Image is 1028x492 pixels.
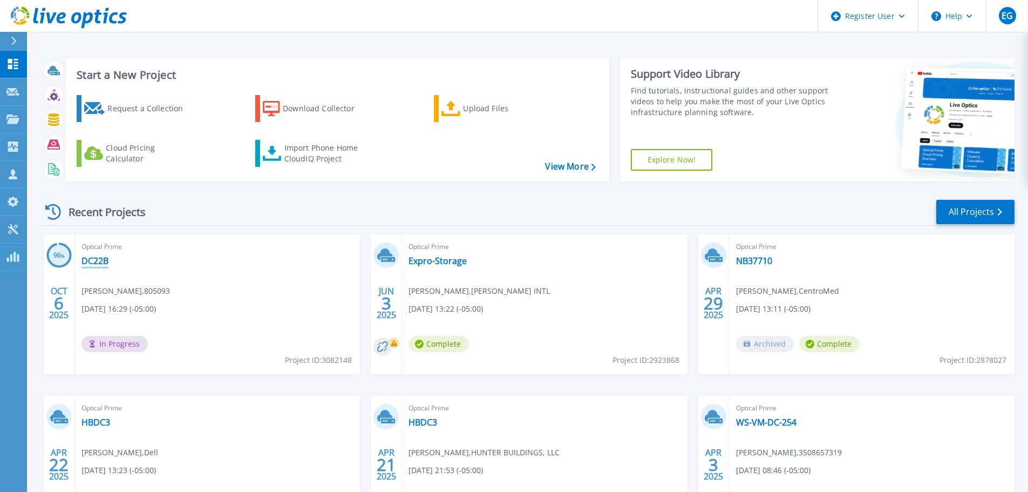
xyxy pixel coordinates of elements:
a: Cloud Pricing Calculator [77,140,197,167]
div: OCT 2025 [49,284,69,323]
span: % [61,253,65,259]
div: JUN 2025 [376,284,397,323]
span: 22 [49,460,69,469]
span: [DATE] 13:22 (-05:00) [409,303,483,315]
a: NB37710 [736,255,772,266]
span: Optical Prime [736,402,1008,414]
span: [DATE] 16:29 (-05:00) [81,303,156,315]
span: [PERSON_NAME] , HUNTER BUILDINGS, LLC [409,447,560,459]
div: Request a Collection [107,98,194,119]
a: HBDC3 [81,417,110,428]
a: Explore Now! [631,149,713,171]
a: All Projects [936,200,1015,224]
div: APR 2025 [376,445,397,484]
a: WS-VM-DC-254 [736,417,796,428]
div: Upload Files [463,98,549,119]
span: [PERSON_NAME] , CentroMed [736,285,839,297]
h3: Start a New Project [77,69,595,81]
span: [DATE] 13:23 (-05:00) [81,464,156,476]
span: [DATE] 21:53 (-05:00) [409,464,483,476]
span: [DATE] 13:11 (-05:00) [736,303,811,315]
span: Optical Prime [409,402,680,414]
span: Project ID: 2923868 [612,354,679,366]
a: Request a Collection [77,95,197,122]
span: Optical Prime [736,241,1008,253]
span: Complete [409,336,469,352]
span: 21 [377,460,396,469]
div: APR 2025 [703,284,724,323]
a: View More [545,161,595,172]
span: 6 [54,299,64,308]
div: APR 2025 [49,445,69,484]
a: Upload Files [434,95,554,122]
span: Optical Prime [81,241,353,253]
span: In Progress [81,336,148,352]
span: Archived [736,336,794,352]
span: Optical Prime [81,402,353,414]
span: Project ID: 2878027 [940,354,1006,366]
div: Find tutorials, instructional guides and other support videos to help you make the most of your L... [631,85,832,118]
div: Import Phone Home CloudIQ Project [284,143,369,164]
a: HBDC3 [409,417,437,428]
a: Download Collector [255,95,376,122]
span: [DATE] 08:46 (-05:00) [736,464,811,476]
div: Recent Projects [42,199,160,225]
h3: 96 [46,250,72,262]
span: [PERSON_NAME] , [PERSON_NAME] INTL [409,285,550,297]
span: [PERSON_NAME] , 805093 [81,285,170,297]
span: [PERSON_NAME] , 3508657319 [736,447,842,459]
div: APR 2025 [703,445,724,484]
span: 3 [709,460,718,469]
span: Complete [799,336,860,352]
span: Optical Prime [409,241,680,253]
div: Cloud Pricing Calculator [106,143,192,164]
span: EG [1002,11,1013,20]
div: Download Collector [283,98,369,119]
span: 29 [704,299,723,308]
div: Support Video Library [631,67,832,81]
a: DC22B [81,255,108,266]
span: Project ID: 3082148 [285,354,352,366]
span: 3 [382,299,391,308]
span: [PERSON_NAME] , Dell [81,447,158,459]
a: Expro-Storage [409,255,467,266]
